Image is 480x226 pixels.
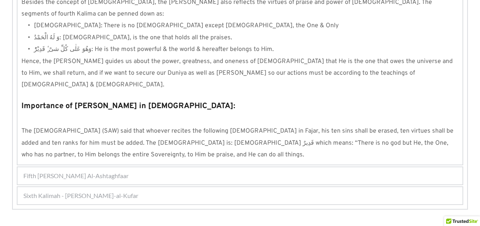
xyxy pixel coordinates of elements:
span: [DEMOGRAPHIC_DATA]: There is no [DEMOGRAPHIC_DATA] except [DEMOGRAPHIC_DATA], the One & Only [34,22,339,30]
span: Fifth [PERSON_NAME] Al-Ashtaghfaar [23,171,129,180]
span: Sixth Kalimah - [PERSON_NAME]-al-Kufar [23,191,138,200]
strong: Importance of [PERSON_NAME] in [DEMOGRAPHIC_DATA]: [21,101,235,111]
span: The [DEMOGRAPHIC_DATA] (SAW) said that whoever recites the following [DEMOGRAPHIC_DATA] in Fajar,... [21,127,455,159]
span: وَ لَهُ الْحَمْدُ: [DEMOGRAPHIC_DATA], is the one that holds all the praises. [34,34,232,42]
span: وَهُوَ عَلٰى كُلِّ شیْ ٍٔ قَدِیْرٌؕ: He is the most powerful & the world & hereafter belongs to Him. [34,46,274,53]
span: Hence, the [PERSON_NAME] guides us about the power, greatness, and oneness of [DEMOGRAPHIC_DATA] ... [21,58,454,89]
